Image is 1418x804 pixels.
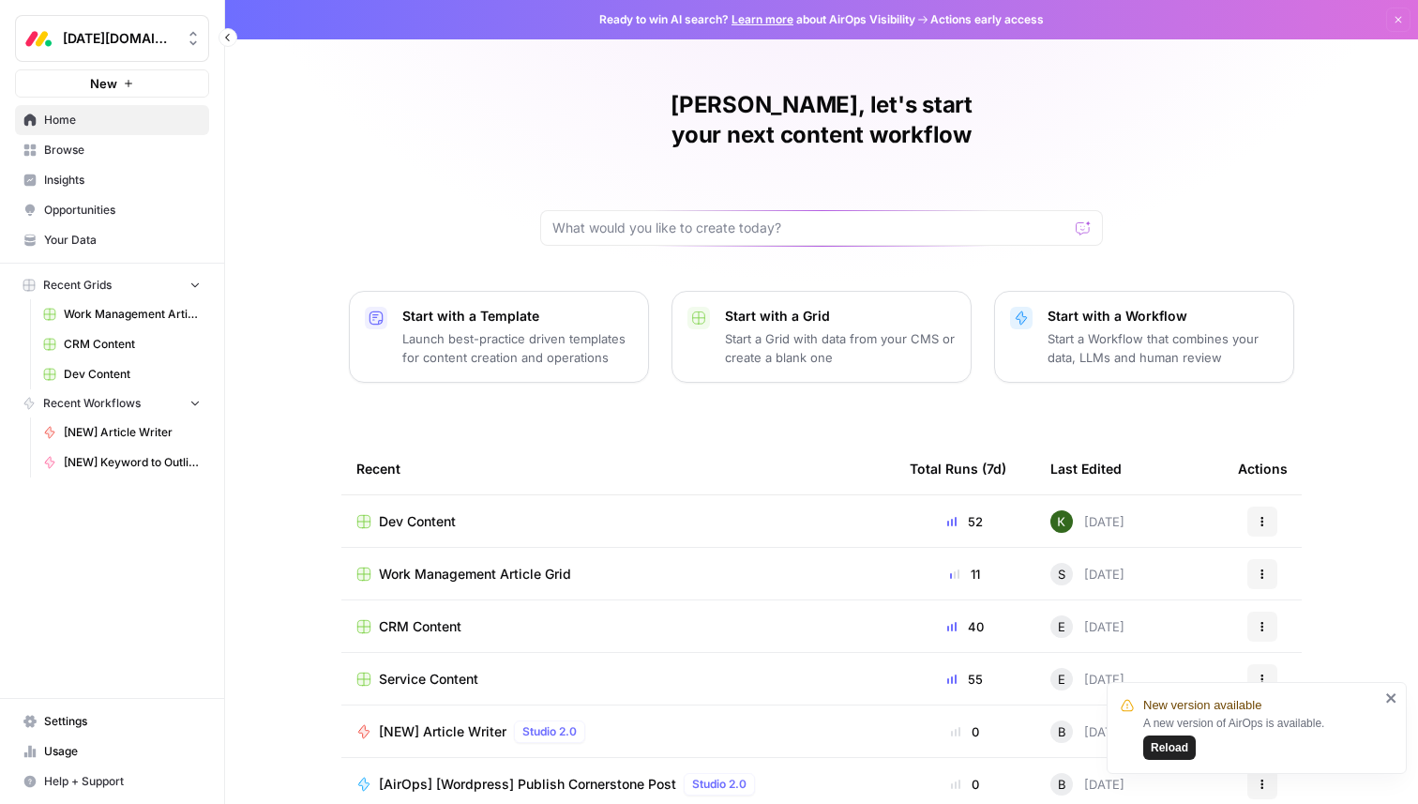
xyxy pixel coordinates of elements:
span: CRM Content [64,336,201,353]
span: Dev Content [64,366,201,383]
span: [NEW] Article Writer [64,424,201,441]
span: Recent Grids [43,277,112,294]
div: [DATE] [1050,668,1124,690]
a: Opportunities [15,195,209,225]
div: A new version of AirOps is available. [1143,715,1380,760]
div: 52 [910,512,1020,531]
button: Help + Support [15,766,209,796]
span: Studio 2.0 [522,723,577,740]
a: Usage [15,736,209,766]
span: Actions early access [930,11,1044,28]
div: [DATE] [1050,510,1124,533]
p: Start a Grid with data from your CMS or create a blank one [725,329,956,367]
a: CRM Content [356,617,880,636]
button: Workspace: Monday.com [15,15,209,62]
div: [DATE] [1050,615,1124,638]
h1: [PERSON_NAME], let's start your next content workflow [540,90,1103,150]
button: New [15,69,209,98]
span: Settings [44,713,201,730]
span: Work Management Article Grid [379,565,571,584]
a: Your Data [15,225,209,255]
p: Start with a Grid [725,307,956,326]
a: Insights [15,165,209,195]
div: [DATE] [1050,563,1124,585]
a: CRM Content [35,329,209,359]
span: Browse [44,142,201,159]
div: 0 [910,722,1020,741]
span: Recent Workflows [43,395,141,412]
a: Browse [15,135,209,165]
button: Recent Grids [15,271,209,299]
button: Reload [1143,736,1196,760]
img: 3fblmz8qdtm0xxpq5ssbqmftkbup [1050,510,1073,533]
span: Ready to win AI search? about AirOps Visibility [599,11,915,28]
span: E [1058,617,1065,636]
span: Help + Support [44,773,201,790]
input: What would you like to create today? [552,219,1068,237]
span: Service Content [379,670,478,689]
button: Start with a WorkflowStart a Workflow that combines your data, LLMs and human review [994,291,1294,383]
span: S [1058,565,1065,584]
img: Monday.com Logo [22,22,55,55]
div: 11 [910,565,1020,584]
div: 55 [910,670,1020,689]
p: Start a Workflow that combines your data, LLMs and human review [1048,329,1278,367]
button: Recent Workflows [15,389,209,417]
div: Last Edited [1050,443,1122,494]
a: Work Management Article Grid [356,565,880,584]
button: Start with a TemplateLaunch best-practice driven templates for content creation and operations [349,291,649,383]
div: [DATE] [1050,721,1124,743]
span: E [1058,670,1065,689]
span: B [1058,775,1066,794]
span: Dev Content [379,512,456,531]
span: Opportunities [44,202,201,219]
div: Actions [1238,443,1288,494]
span: [NEW] Keyword to Outline [64,454,201,471]
div: 0 [910,775,1020,794]
div: Total Runs (7d) [910,443,1006,494]
span: CRM Content [379,617,461,636]
span: B [1058,722,1066,741]
a: Settings [15,706,209,736]
span: Home [44,112,201,129]
p: Launch best-practice driven templates for content creation and operations [402,329,633,367]
span: [NEW] Article Writer [379,722,506,741]
div: [DATE] [1050,773,1124,796]
a: Dev Content [356,512,880,531]
a: Dev Content [35,359,209,389]
a: [AirOps] [Wordpress] Publish Cornerstone PostStudio 2.0 [356,773,880,796]
span: Work Management Article Grid [64,306,201,323]
button: close [1385,690,1398,705]
a: [NEW] Article Writer [35,417,209,448]
span: Insights [44,172,201,189]
span: Your Data [44,232,201,249]
div: Recent [356,443,880,494]
div: 40 [910,617,1020,636]
span: [AirOps] [Wordpress] Publish Cornerstone Post [379,775,676,794]
a: Home [15,105,209,135]
p: Start with a Workflow [1048,307,1278,326]
a: Learn more [732,12,793,26]
span: New [90,74,117,93]
span: Usage [44,743,201,760]
a: Work Management Article Grid [35,299,209,329]
p: Start with a Template [402,307,633,326]
a: Service Content [356,670,880,689]
button: Start with a GridStart a Grid with data from your CMS or create a blank one [671,291,972,383]
span: Studio 2.0 [692,776,747,793]
a: [NEW] Article WriterStudio 2.0 [356,721,880,743]
span: New version available [1143,696,1261,715]
a: [NEW] Keyword to Outline [35,448,209,478]
span: [DATE][DOMAIN_NAME] [63,29,176,48]
span: Reload [1151,739,1188,756]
